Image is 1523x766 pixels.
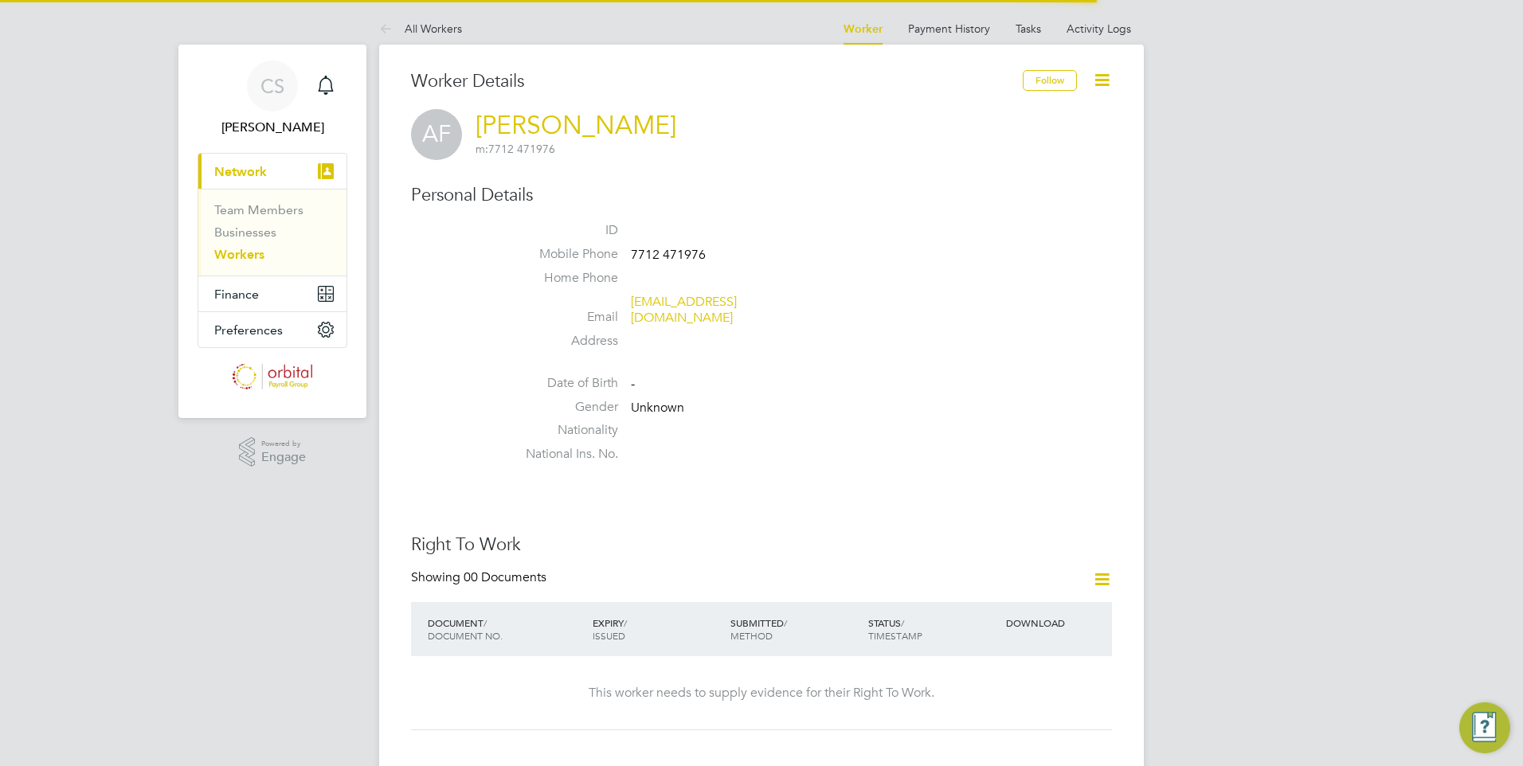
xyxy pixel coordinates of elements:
[507,309,618,326] label: Email
[411,569,550,586] div: Showing
[1067,21,1131,36] a: Activity Logs
[411,184,1112,207] h3: Personal Details
[631,247,706,263] span: 7712 471976
[1002,608,1112,637] div: DOWNLOAD
[476,142,488,156] span: m:
[464,569,546,585] span: 00 Documents
[507,399,618,416] label: Gender
[198,364,347,389] a: Go to home page
[631,294,737,326] a: [EMAIL_ADDRESS][DOMAIN_NAME]
[198,312,346,347] button: Preferences
[1459,702,1510,753] button: Engage Resource Center
[868,629,922,642] span: TIMESTAMP
[233,364,313,389] img: orbital-logo-retina.png
[178,45,366,418] nav: Main navigation
[239,437,307,467] a: Powered byEngage
[214,202,303,217] a: Team Members
[507,422,618,439] label: Nationality
[198,61,347,137] a: CS[PERSON_NAME]
[1023,70,1077,91] button: Follow
[864,608,1002,650] div: STATUS
[589,608,726,650] div: EXPIRY
[198,154,346,189] button: Network
[198,189,346,276] div: Network
[411,533,1112,557] h3: Right To Work
[428,629,503,642] span: DOCUMENT NO.
[726,608,864,650] div: SUBMITTED
[411,70,1023,93] h3: Worker Details
[507,246,618,263] label: Mobile Phone
[901,616,904,629] span: /
[411,109,462,160] span: AF
[476,142,555,156] span: 7712 471976
[507,446,618,463] label: National Ins. No.
[214,322,283,338] span: Preferences
[844,22,883,36] a: Worker
[424,608,589,650] div: DOCUMENT
[730,629,773,642] span: METHOD
[214,247,264,262] a: Workers
[631,400,684,416] span: Unknown
[507,222,618,239] label: ID
[593,629,625,642] span: ISSUED
[908,21,990,36] a: Payment History
[507,270,618,287] label: Home Phone
[427,685,1096,702] div: This worker needs to supply evidence for their Right To Work.
[198,118,347,137] span: Chloe Spencer
[784,616,787,629] span: /
[214,164,267,179] span: Network
[624,616,627,629] span: /
[198,276,346,311] button: Finance
[214,225,276,240] a: Businesses
[261,451,306,464] span: Engage
[261,437,306,451] span: Powered by
[484,616,487,629] span: /
[631,376,635,392] span: -
[507,375,618,392] label: Date of Birth
[507,333,618,350] label: Address
[476,110,676,141] a: [PERSON_NAME]
[379,21,462,36] a: All Workers
[214,287,259,302] span: Finance
[1016,21,1041,36] a: Tasks
[260,76,284,96] span: CS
